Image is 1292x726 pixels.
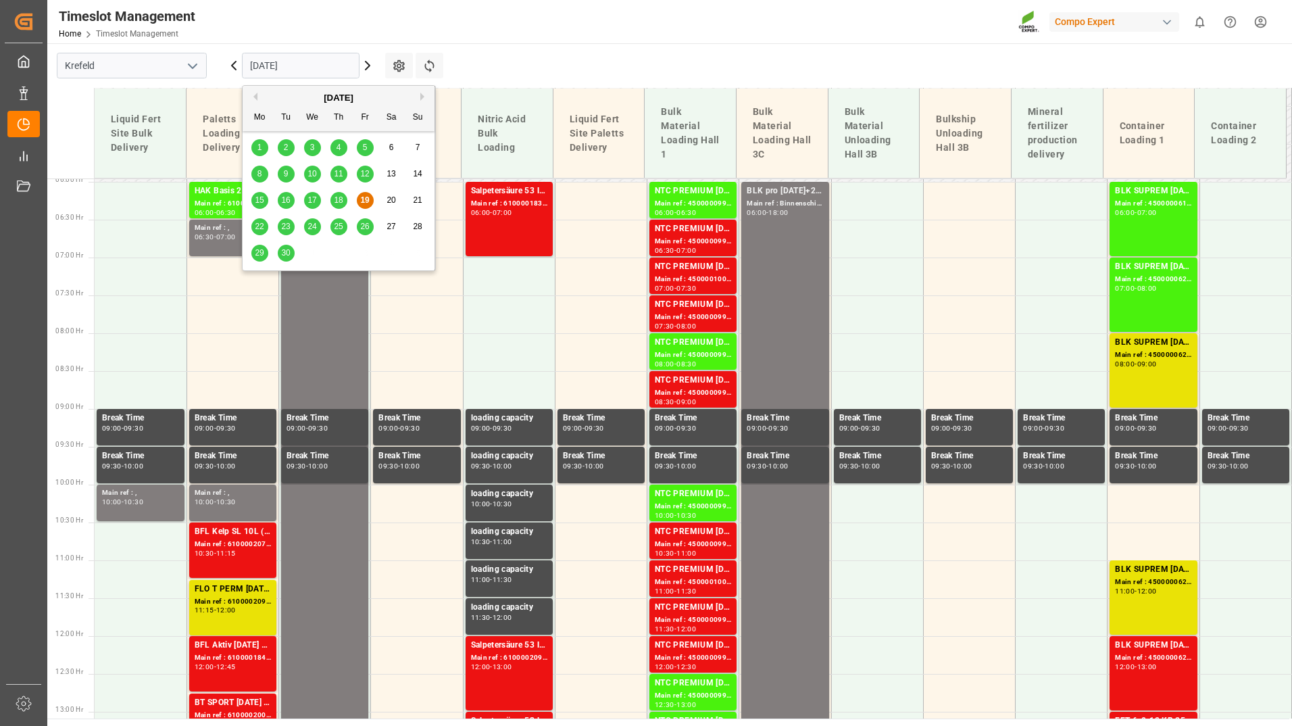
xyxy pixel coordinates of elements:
span: 4 [337,143,341,152]
div: NTC PREMIUM [DATE]+3+TE BULK [655,298,731,312]
span: 25 [334,222,343,231]
span: 18 [334,195,343,205]
div: Choose Monday, September 1st, 2025 [251,139,268,156]
span: 11 [334,169,343,178]
div: Break Time [931,412,1008,425]
div: BLK pro [DATE]+2+TE BULK [747,185,823,198]
div: Choose Thursday, September 4th, 2025 [330,139,347,156]
div: 09:30 [124,425,143,431]
div: - [1135,210,1137,216]
div: Th [330,110,347,126]
div: 09:30 [471,463,491,469]
span: 5 [363,143,368,152]
span: 15 [255,195,264,205]
span: 17 [307,195,316,205]
div: 08:30 [655,399,674,405]
div: Choose Tuesday, September 2nd, 2025 [278,139,295,156]
div: Choose Wednesday, September 17th, 2025 [304,192,321,209]
div: loading capacity [471,450,547,463]
div: Choose Friday, September 26th, 2025 [357,218,374,235]
div: - [674,247,676,253]
div: 09:30 [953,425,972,431]
div: BLK SUPREM [DATE] 25KG (x42) INT MTO [1115,260,1191,274]
div: - [1135,361,1137,367]
input: Type to search/select [57,53,207,78]
div: 10:00 [655,512,674,518]
span: 21 [413,195,422,205]
div: Tu [278,110,295,126]
div: Fr [357,110,374,126]
span: 23 [281,222,290,231]
span: 20 [387,195,395,205]
div: 09:00 [1023,425,1043,431]
div: HAK Basis 2 [DATE](+4) 25kg (x48) BASIS;HAK Basis 5 [DATE](+5) 25kg (x48) BASISHAK Basis 2 [DATE]... [195,185,271,198]
div: 09:30 [1229,425,1249,431]
div: 10:00 [102,499,122,505]
div: Main ref : 4500000621, 2000000565 [1115,349,1191,361]
div: 07:00 [216,234,236,240]
div: 09:30 [102,463,122,469]
button: open menu [182,55,202,76]
div: Main ref : 4500000990, 2000001025 [655,501,731,512]
div: 09:00 [195,425,214,431]
div: Break Time [1023,450,1099,463]
button: Help Center [1215,7,1245,37]
div: 07:00 [655,285,674,291]
div: 06:30 [655,247,674,253]
div: Break Time [195,450,271,463]
div: Break Time [1208,450,1284,463]
div: Break Time [1208,412,1284,425]
div: Main ref : 6100001838, 2000001477 [471,198,547,210]
div: 09:30 [861,425,880,431]
div: Choose Wednesday, September 10th, 2025 [304,166,321,183]
div: 06:30 [676,210,696,216]
div: 10:00 [585,463,604,469]
span: 6 [389,143,394,152]
div: Break Time [655,412,731,425]
div: NTC PREMIUM [DATE]+3+TE BULK [655,374,731,387]
div: 07:30 [655,323,674,329]
div: Break Time [102,450,179,463]
div: Bulk Material Loading Hall 1 [655,99,725,167]
div: Choose Tuesday, September 16th, 2025 [278,192,295,209]
div: Main ref : , [195,487,271,499]
span: 08:30 Hr [55,365,83,372]
div: Break Time [195,412,271,425]
div: Choose Wednesday, September 24th, 2025 [304,218,321,235]
div: 07:30 [676,285,696,291]
div: NTC PREMIUM [DATE]+3+TE BULK [655,185,731,198]
span: 30 [281,248,290,258]
div: Main ref : Binnenschiff Deinze 2/2, [747,198,823,210]
span: 10:00 Hr [55,479,83,486]
div: 10:00 [471,501,491,507]
div: Choose Friday, September 19th, 2025 [357,192,374,209]
div: 10:00 [768,463,788,469]
div: - [674,463,676,469]
div: Break Time [563,412,639,425]
div: Bulk Material Unloading Hall 3B [839,99,909,167]
div: Choose Monday, September 29th, 2025 [251,245,268,262]
div: BFL Kelp SL 10L (x60) EN,ITBC PLUS [DATE] 9M 25kg (x42) INTBC PLUS [DATE] 6M 25kg (x42) INTBFL AV... [195,525,271,539]
div: 09:30 [400,425,420,431]
div: 09:00 [676,399,696,405]
div: 07:00 [493,210,512,216]
div: - [214,210,216,216]
span: 12 [360,169,369,178]
div: 09:30 [1208,463,1227,469]
div: Main ref : , [195,222,271,234]
div: Main ref : 4500000994, 2000001025 [655,349,731,361]
div: - [766,463,768,469]
div: Break Time [1115,412,1191,425]
div: NTC PREMIUM [DATE]+3+TE BULK [655,222,731,236]
span: 08:00 Hr [55,327,83,335]
div: 09:00 [1115,425,1135,431]
div: Su [409,110,426,126]
div: 09:00 [287,425,306,431]
div: Choose Saturday, September 13th, 2025 [383,166,400,183]
div: NTC PREMIUM [DATE]+3+TE BULK [655,336,731,349]
div: 09:30 [839,463,859,469]
div: 08:00 [655,361,674,367]
div: 06:30 [216,210,236,216]
div: 09:30 [655,463,674,469]
div: 10:00 [124,463,143,469]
